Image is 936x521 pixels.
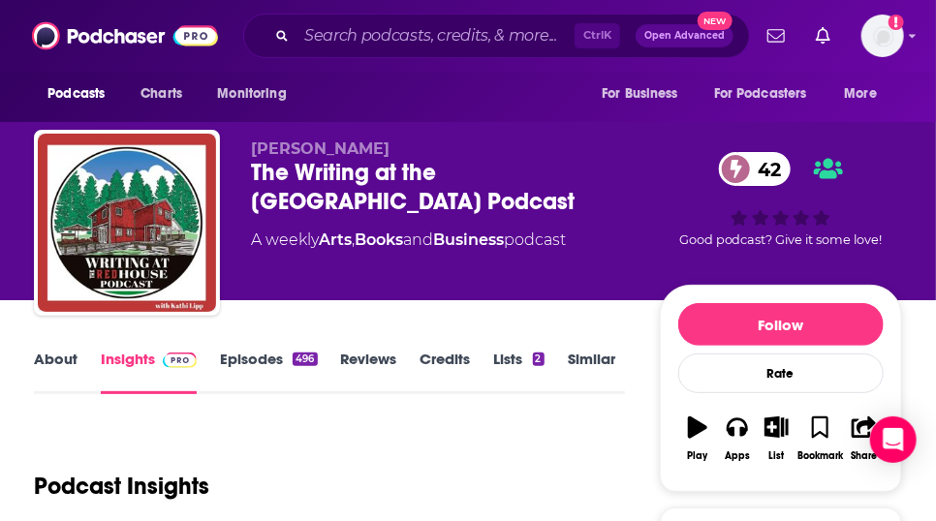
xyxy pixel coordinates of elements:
[217,80,286,107] span: Monitoring
[251,139,390,158] span: [PERSON_NAME]
[319,230,352,249] a: Arts
[844,404,884,474] button: Share
[38,134,216,312] img: The Writing at the Red House Podcast
[831,76,902,112] button: open menu
[851,450,877,462] div: Share
[352,230,355,249] span: ,
[718,404,758,474] button: Apps
[702,76,835,112] button: open menu
[845,80,878,107] span: More
[32,17,218,54] img: Podchaser - Follow, Share and Rate Podcasts
[760,19,793,52] a: Show notifications dropdown
[251,229,566,252] div: A weekly podcast
[293,352,317,366] div: 496
[533,352,545,366] div: 2
[568,350,615,394] a: Similar
[861,15,904,57] img: User Profile
[797,450,843,462] div: Bookmark
[678,404,718,474] button: Play
[870,416,917,463] div: Open Intercom Messenger
[588,76,702,112] button: open menu
[796,404,844,474] button: Bookmark
[698,12,733,30] span: New
[738,152,791,186] span: 42
[808,19,838,52] a: Show notifications dropdown
[296,20,575,51] input: Search podcasts, credits, & more...
[128,76,194,112] a: Charts
[243,14,750,58] div: Search podcasts, credits, & more...
[494,350,545,394] a: Lists2
[861,15,904,57] button: Show profile menu
[403,230,433,249] span: and
[660,139,902,260] div: 42Good podcast? Give it some love!
[34,472,209,501] h1: Podcast Insights
[575,23,620,48] span: Ctrl K
[220,350,317,394] a: Episodes496
[889,15,904,30] svg: Add a profile image
[678,353,884,393] div: Rate
[433,230,504,249] a: Business
[714,80,807,107] span: For Podcasters
[725,450,750,462] div: Apps
[688,450,708,462] div: Play
[101,350,197,394] a: InsightsPodchaser Pro
[47,80,105,107] span: Podcasts
[679,232,883,247] span: Good podcast? Give it some love!
[602,80,678,107] span: For Business
[355,230,403,249] a: Books
[861,15,904,57] span: Logged in as csummie
[421,350,471,394] a: Credits
[769,450,785,462] div: List
[203,76,311,112] button: open menu
[163,352,197,368] img: Podchaser Pro
[34,76,130,112] button: open menu
[140,80,182,107] span: Charts
[757,404,796,474] button: List
[719,152,791,186] a: 42
[341,350,397,394] a: Reviews
[678,303,884,346] button: Follow
[34,350,78,394] a: About
[636,24,733,47] button: Open AdvancedNew
[644,31,725,41] span: Open Advanced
